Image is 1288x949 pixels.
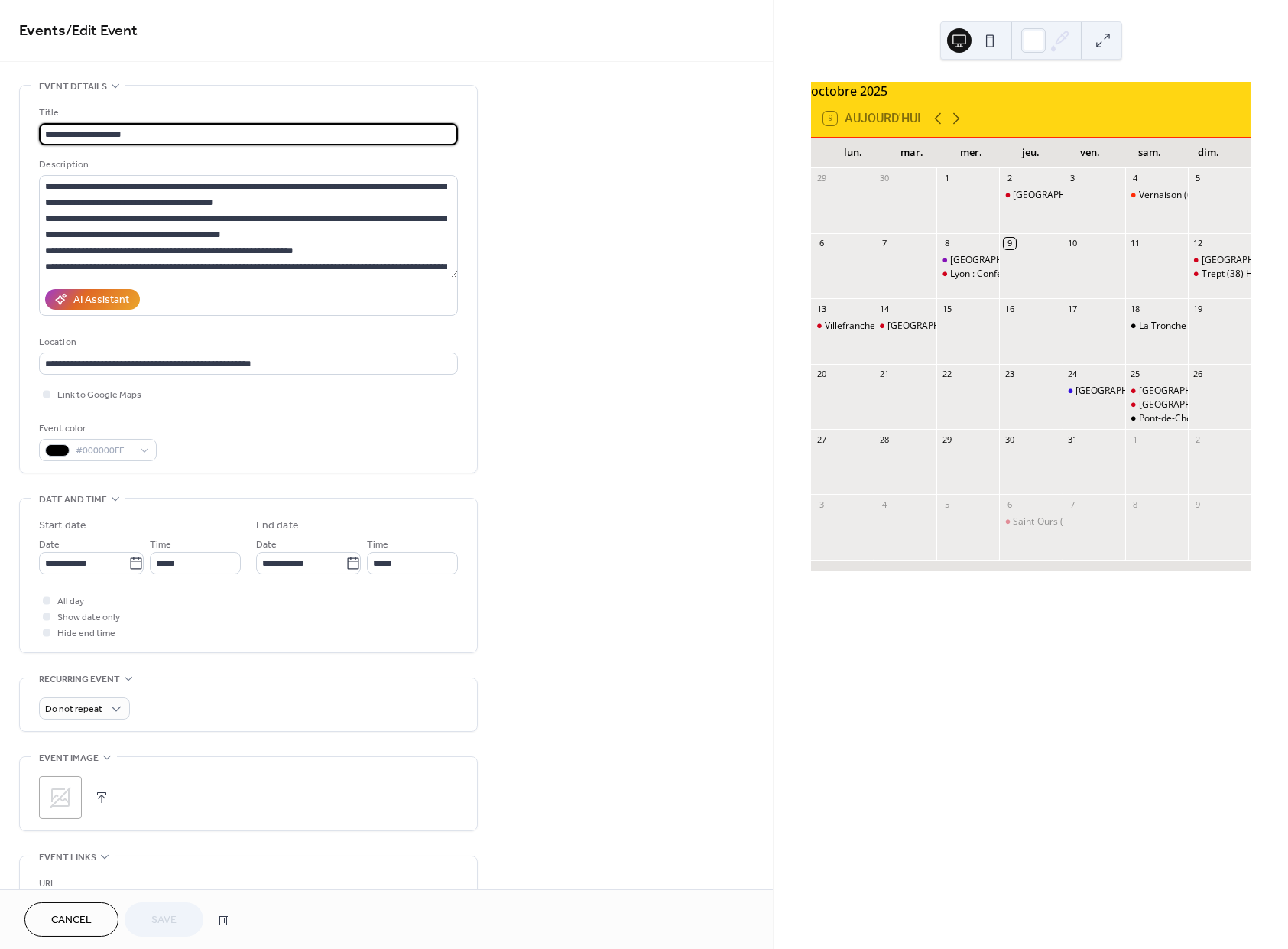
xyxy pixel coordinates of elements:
button: AI Assistant [45,289,140,310]
div: 2 [1192,434,1204,445]
div: End date [256,518,299,534]
div: Saint-Ours (63) : forum régional [1013,515,1147,528]
div: 23 [1004,369,1015,380]
a: Events [19,17,66,47]
div: octobre 2025 [811,82,1251,100]
div: Title [39,105,455,121]
div: Vernaison (69) Saint-Michel [1125,189,1188,202]
div: 19 [1192,303,1204,314]
div: Trept (38) Hommage aviateur [1188,268,1251,281]
div: Location [39,334,455,350]
div: La Tronche (38) : Drakkar [1125,320,1188,333]
div: 3 [816,499,827,510]
div: 16 [1004,303,1015,314]
div: 9 [1192,499,1204,510]
div: 21 [878,369,890,380]
div: Lyon. Messe des Armées [1188,254,1251,267]
div: 5 [941,499,952,510]
div: ven. [1060,138,1120,168]
div: AI Assistant [73,293,129,309]
span: Event details [39,79,107,95]
div: Villefranche/S.(69). Parrainage [811,320,874,333]
div: lun. [823,138,883,168]
div: dim. [1179,138,1238,168]
div: 5 [1192,173,1204,184]
div: [GEOGRAPHIC_DATA]. BD [887,320,998,333]
span: Time [150,538,171,554]
span: Event links [39,850,96,866]
div: 25 [1130,369,1141,380]
span: Do not repeat [45,701,102,719]
div: Villefranche/Saône : Messe [1063,385,1125,398]
div: 18 [1130,303,1141,314]
div: 1 [1130,434,1141,445]
span: #000000FF [76,444,132,460]
div: Lyon. Obsèques [936,254,999,267]
div: 13 [816,303,827,314]
div: Description [39,157,455,173]
div: jeu. [1001,138,1061,168]
span: / Edit Event [66,17,138,47]
div: 7 [1067,499,1079,510]
div: Lyon. BD [874,320,936,333]
div: 30 [878,173,890,184]
span: Time [367,538,388,554]
div: Villefranche/S.(69). [GEOGRAPHIC_DATA] [825,320,1000,333]
span: Show date only [57,610,120,626]
span: All day [57,594,84,610]
div: Lyon. Dédicace [999,189,1062,202]
div: ; [39,776,82,819]
div: 6 [1004,499,1015,510]
span: Date and time [39,492,107,508]
div: Lyon. UALR cérémonie [1125,398,1188,411]
div: 11 [1130,238,1141,249]
div: 31 [1067,434,1079,445]
div: 8 [1130,499,1141,510]
div: Pont-de-Cheruy (38); Drakkar [1125,412,1188,425]
div: 15 [941,303,952,314]
div: 30 [1004,434,1015,445]
div: mer. [942,138,1001,168]
div: 24 [1067,369,1079,380]
span: Date [256,538,277,554]
div: 2 [1004,173,1015,184]
div: 22 [941,369,952,380]
div: La Tronche (38) : Drakkar [1139,320,1247,333]
div: 4 [878,499,890,510]
div: 3 [1067,173,1079,184]
div: 1 [941,173,952,184]
div: 14 [878,303,890,314]
div: URL [39,876,455,892]
div: 28 [878,434,890,445]
span: Link to Google Maps [57,388,141,404]
div: 12 [1192,238,1204,249]
div: [GEOGRAPHIC_DATA]/S. Hmongs [1139,385,1280,398]
div: Villefranche/S. Hmongs [1125,385,1188,398]
div: Event color [39,421,154,437]
div: 7 [878,238,890,249]
div: 9 [1004,238,1015,249]
div: 29 [816,173,827,184]
div: Lyon : Conférence désinformation [950,268,1094,281]
div: 4 [1130,173,1141,184]
div: Lyon : Conférence désinformation [936,268,999,281]
div: 8 [941,238,952,249]
div: sam. [1120,138,1179,168]
span: Cancel [51,913,92,929]
span: Hide end time [57,626,115,642]
div: mar. [883,138,942,168]
button: Cancel [24,902,118,937]
div: 10 [1067,238,1079,249]
div: Saint-Ours (63) : forum régional [999,515,1062,528]
div: 6 [816,238,827,249]
div: [GEOGRAPHIC_DATA]. Dédicace [1013,189,1150,202]
span: Recurring event [39,671,120,687]
div: Start date [39,518,86,534]
div: 26 [1192,369,1204,380]
div: [GEOGRAPHIC_DATA]. Obsèques [950,254,1090,267]
div: 27 [816,434,827,445]
span: Event image [39,750,99,766]
div: 17 [1067,303,1079,314]
div: 29 [941,434,952,445]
